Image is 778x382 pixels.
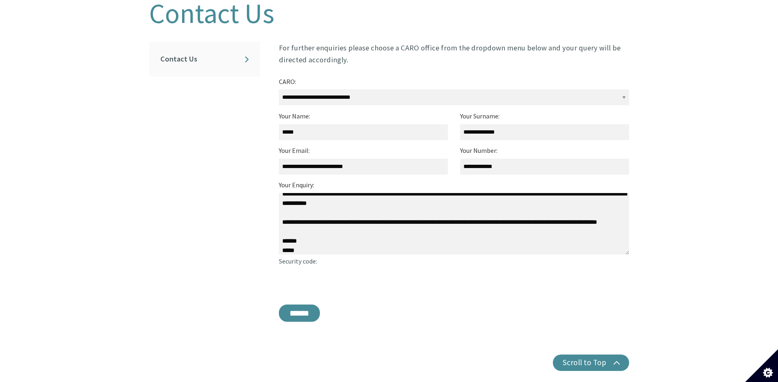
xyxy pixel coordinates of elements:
p: For further enquiries please choose a CARO office from the dropdown menu below and your query wil... [279,42,629,66]
label: Your Name: [279,110,310,122]
label: Your Surname: [460,110,500,122]
span: Security code: [279,257,317,265]
iframe: reCAPTCHA [279,266,404,298]
label: Your Email: [279,145,310,157]
button: Scroll to Top [553,355,629,371]
label: Your Enquiry: [279,179,314,191]
label: Your Number: [460,145,497,157]
label: CARO: [279,76,296,88]
button: Set cookie preferences [745,349,778,382]
a: Contact Us [159,50,250,69]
